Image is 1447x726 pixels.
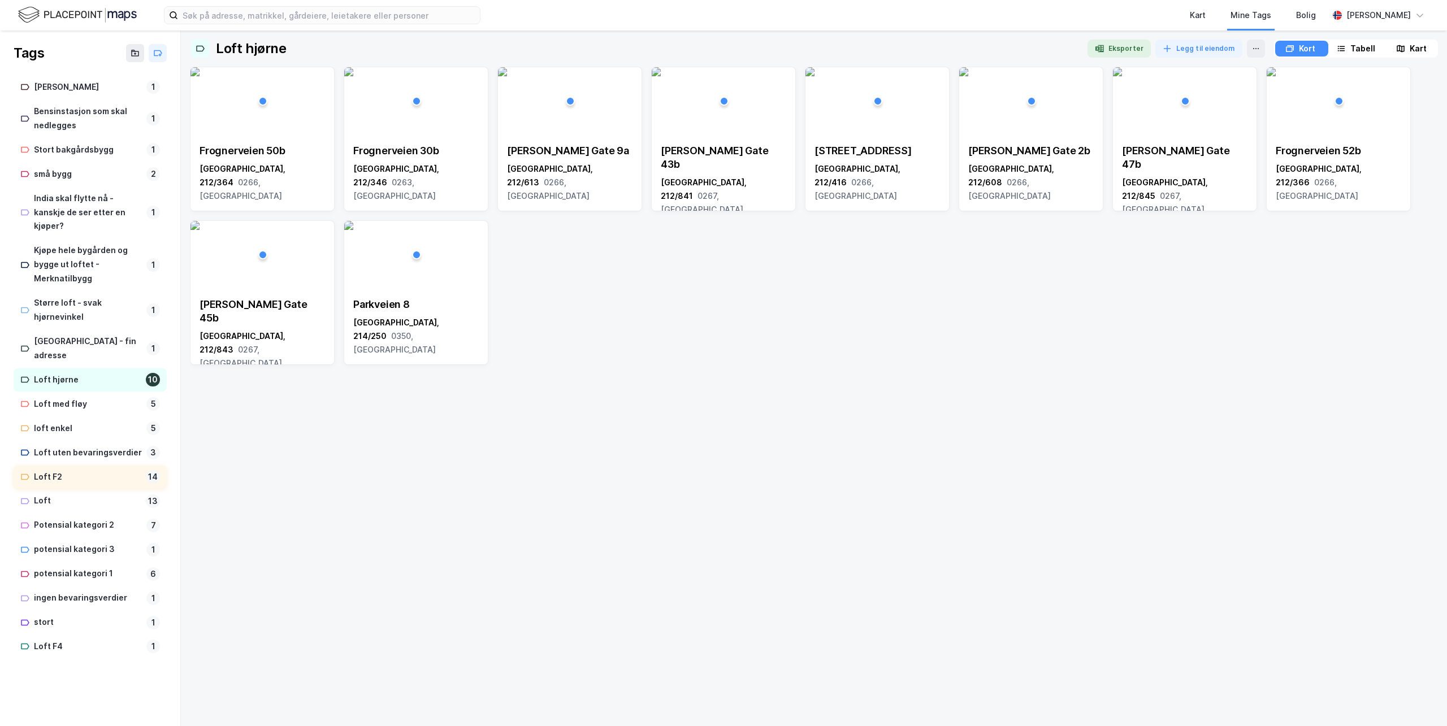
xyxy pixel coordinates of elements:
[34,167,142,181] div: små bygg
[661,176,786,216] div: [GEOGRAPHIC_DATA], 212/841
[34,143,142,157] div: Stort bakgårdsbygg
[14,562,167,585] a: potensial kategori 16
[1346,8,1411,22] div: [PERSON_NAME]
[1299,42,1315,55] div: Kort
[498,67,507,76] img: 256x120
[200,177,282,201] span: 0266, [GEOGRAPHIC_DATA]
[34,296,142,324] div: Større loft - svak hjørnevinkel
[1267,67,1276,76] img: 256x120
[14,163,167,186] a: små bygg2
[1296,8,1316,22] div: Bolig
[34,334,142,363] div: [GEOGRAPHIC_DATA] - fin adresse
[1113,67,1122,76] img: 256x120
[34,80,142,94] div: [PERSON_NAME]
[14,466,167,489] a: Loft F214
[14,330,167,367] a: [GEOGRAPHIC_DATA] - fin adresse1
[815,177,897,201] span: 0266, [GEOGRAPHIC_DATA]
[14,100,167,137] a: Bensinstasjon som skal nedlegges1
[344,221,353,230] img: 256x120
[1231,8,1271,22] div: Mine Tags
[1276,162,1401,203] div: [GEOGRAPHIC_DATA], 212/366
[344,67,353,76] img: 256x120
[146,616,160,629] div: 1
[34,373,141,387] div: Loft hjørne
[146,112,160,125] div: 1
[1155,40,1242,58] button: Legg til eiendom
[1122,191,1205,214] span: 0267, [GEOGRAPHIC_DATA]
[353,144,479,158] div: Frognerveien 30b
[14,76,167,99] a: [PERSON_NAME]1
[146,80,160,94] div: 1
[507,177,590,201] span: 0266, [GEOGRAPHIC_DATA]
[178,7,480,24] input: Søk på adresse, matrikkel, gårdeiere, leietakere eller personer
[146,543,160,557] div: 1
[14,611,167,634] a: stort1
[968,162,1094,203] div: [GEOGRAPHIC_DATA], 212/608
[14,635,167,658] a: Loft F41
[353,298,479,311] div: Parkveien 8
[34,567,142,581] div: potensial kategori 1
[146,592,160,605] div: 1
[805,67,815,76] img: 256x120
[1276,177,1358,201] span: 0266, [GEOGRAPHIC_DATA]
[14,489,167,512] a: Loft13
[353,162,479,203] div: [GEOGRAPHIC_DATA], 212/346
[815,144,940,158] div: [STREET_ADDRESS]
[34,105,142,133] div: Bensinstasjon som skal nedlegges
[353,177,436,201] span: 0263, [GEOGRAPHIC_DATA]
[34,518,142,532] div: Potensial kategori 2
[146,373,160,386] div: 10
[1276,144,1401,158] div: Frognerveien 52b
[815,162,940,203] div: [GEOGRAPHIC_DATA], 212/416
[1088,40,1151,58] button: Eksporter
[661,191,743,214] span: 0267, [GEOGRAPHIC_DATA]
[34,244,142,286] div: Kjøpe hele bygården og bygge ut loftet - Merknatilbygg
[146,397,160,411] div: 5
[146,206,160,219] div: 1
[34,640,142,654] div: Loft F4
[1122,176,1247,216] div: [GEOGRAPHIC_DATA], 212/845
[146,519,160,532] div: 7
[14,292,167,329] a: Større loft - svak hjørnevinkel1
[34,192,142,234] div: India skal flytte nå - kanskje de ser etter en kjøper?
[34,421,142,436] div: loft enkel
[146,303,160,317] div: 1
[14,586,167,610] a: ingen bevaringsverdier1
[1190,8,1206,22] div: Kart
[14,239,167,290] a: Kjøpe hele bygården og bygge ut loftet - Merknatilbygg1
[146,143,160,156] div: 1
[353,316,479,357] div: [GEOGRAPHIC_DATA], 214/250
[190,221,200,230] img: 256x120
[14,187,167,238] a: India skal flytte nå - kanskje de ser etter en kjøper?1
[146,258,160,272] div: 1
[146,640,160,653] div: 1
[661,144,786,171] div: [PERSON_NAME] Gate 43b
[18,5,137,25] img: logo.f888ab2527a4732fd821a326f86c7f29.svg
[34,615,142,629] div: stort
[146,342,160,355] div: 1
[200,345,282,368] span: 0267, [GEOGRAPHIC_DATA]
[1390,672,1447,726] div: Kontrollprogram for chat
[959,67,968,76] img: 256x120
[146,167,160,181] div: 2
[146,421,160,435] div: 5
[34,494,141,508] div: Loft
[146,470,160,484] div: 14
[507,144,632,158] div: [PERSON_NAME] Gate 9a
[652,67,661,76] img: 256x120
[200,144,325,158] div: Frognerveien 50b
[14,417,167,440] a: loft enkel5
[34,470,141,484] div: Loft F2
[14,44,44,62] div: Tags
[146,567,160,581] div: 6
[14,514,167,537] a: Potensial kategori 27
[1390,672,1447,726] iframe: Chat Widget
[34,446,142,460] div: Loft uten bevaringsverdier
[216,40,287,58] div: Loft hjørne
[146,494,160,508] div: 13
[14,393,167,416] a: Loft med fløy5
[14,538,167,561] a: potensial kategori 31
[34,397,142,411] div: Loft med fløy
[200,162,325,203] div: [GEOGRAPHIC_DATA], 212/364
[968,144,1094,158] div: [PERSON_NAME] Gate 2b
